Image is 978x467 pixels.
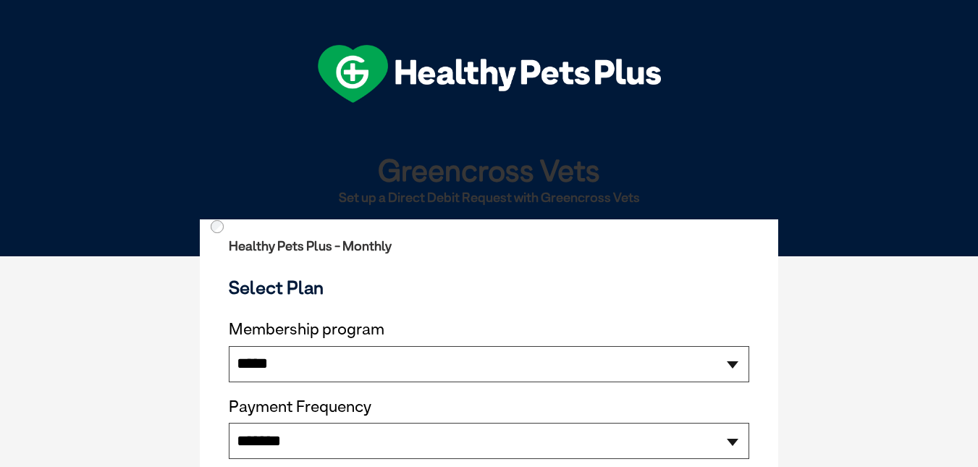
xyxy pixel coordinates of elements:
label: Payment Frequency [229,397,371,416]
h2: Set up a Direct Debit Request with Greencross Vets [206,190,772,205]
h2: Healthy Pets Plus - Monthly [229,239,749,253]
img: hpp-logo-landscape-green-white.png [318,45,661,103]
h3: Select Plan [229,277,749,298]
h1: Greencross Vets [206,153,772,186]
label: Membership program [229,320,749,339]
